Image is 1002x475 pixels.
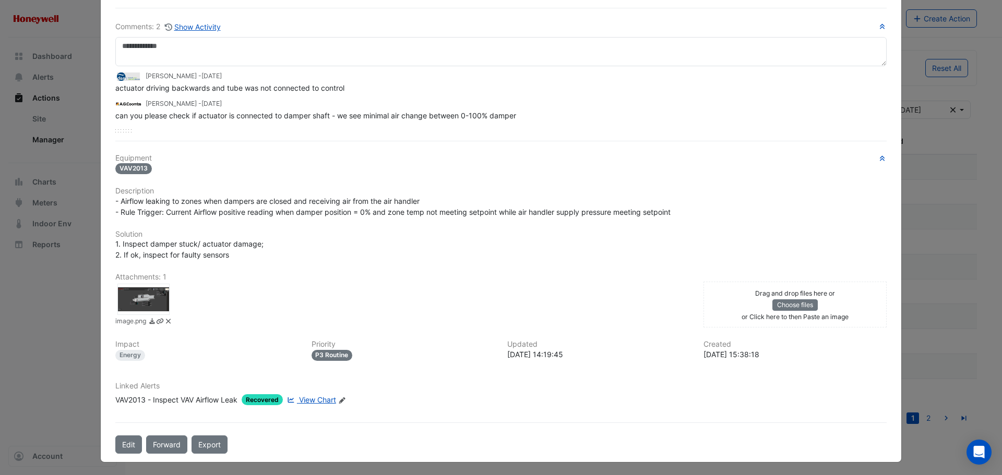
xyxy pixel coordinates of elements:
[164,316,172,327] a: Delete
[115,394,237,405] div: VAV2013 - Inspect VAV Airflow Leak
[115,187,887,196] h6: Description
[115,273,887,282] h6: Attachments: 1
[156,316,164,327] a: Copy link to clipboard
[115,239,264,259] span: 1. Inspect damper stuck/ actuator damage; 2. If ok, inspect for faulty sensors
[192,435,228,454] a: Export
[117,284,170,315] div: image.png
[164,21,221,33] button: Show Activity
[115,316,146,327] small: image.png
[507,349,691,360] div: [DATE] 14:19:45
[742,313,849,321] small: or Click here to then Paste an image
[201,72,222,80] span: 2025-05-15 14:19:45
[115,230,887,239] h6: Solution
[115,340,299,349] h6: Impact
[115,98,141,109] img: AG Coombs
[507,340,691,349] h6: Updated
[115,382,887,391] h6: Linked Alerts
[146,99,222,108] small: [PERSON_NAME] -
[115,71,141,82] img: D&E Air Conditioning
[115,83,344,92] span: actuator driving backwards and tube was not connected to control
[242,394,283,405] span: Recovered
[703,340,887,349] h6: Created
[703,349,887,360] div: [DATE] 15:38:18
[755,289,835,297] small: Drag and drop files here or
[285,394,336,405] a: View Chart
[967,440,992,465] div: Open Intercom Messenger
[338,396,346,404] fa-icon: Edit Linked Alerts
[115,163,152,174] span: VAV2013
[299,395,336,404] span: View Chart
[146,435,187,454] button: Forward
[772,299,818,311] button: Choose files
[312,340,495,349] h6: Priority
[115,21,221,33] div: Comments: 2
[115,435,142,454] button: Edit
[115,154,887,163] h6: Equipment
[312,350,353,361] div: P3 Routine
[146,71,222,81] small: [PERSON_NAME] -
[148,316,156,327] a: Download
[115,350,145,361] div: Energy
[115,197,671,216] span: - Airflow leaking to zones when dampers are closed and receiving air from the air handler - Rule ...
[115,111,516,120] span: can you please check if actuator is connected to damper shaft - we see minimal air change between...
[201,100,222,107] span: 2025-04-30 15:38:19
